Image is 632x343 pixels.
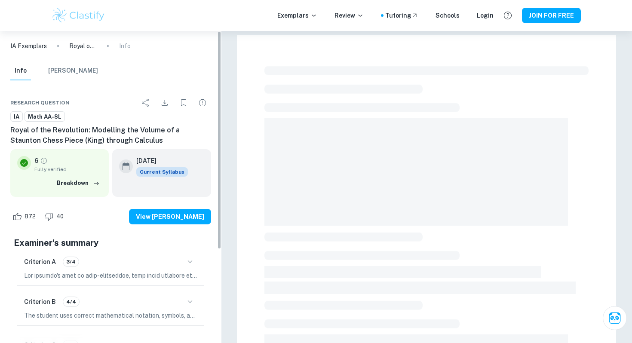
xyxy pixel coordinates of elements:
[500,8,515,23] button: Help and Feedback
[385,11,418,20] a: Tutoring
[10,111,23,122] a: IA
[51,7,106,24] img: Clastify logo
[25,113,64,121] span: Math AA-SL
[40,157,48,165] a: Grade fully verified
[69,41,97,51] p: Royal of the Revolution: Modelling the Volume of a Staunton Chess Piece (King) through Calculus
[14,236,208,249] h5: Examiner's summary
[24,257,56,266] h6: Criterion A
[129,209,211,224] button: View [PERSON_NAME]
[136,156,181,165] h6: [DATE]
[156,94,173,111] div: Download
[137,94,154,111] div: Share
[48,61,98,80] button: [PERSON_NAME]
[24,311,197,320] p: The student uses correct mathematical notation, symbols, and terminology consistently and accurat...
[603,306,627,330] button: Ask Clai
[136,167,188,177] div: This exemplar is based on the current syllabus. Feel free to refer to it for inspiration/ideas wh...
[52,212,68,221] span: 40
[436,11,460,20] a: Schools
[34,156,38,165] p: 6
[277,11,317,20] p: Exemplars
[477,11,494,20] a: Login
[24,297,56,306] h6: Criterion B
[11,113,22,121] span: IA
[63,258,79,266] span: 3/4
[10,210,40,224] div: Like
[194,94,211,111] div: Report issue
[42,210,68,224] div: Dislike
[20,212,40,221] span: 872
[10,99,70,107] span: Research question
[334,11,364,20] p: Review
[34,165,102,173] span: Fully verified
[55,177,102,190] button: Breakdown
[10,41,47,51] a: IA Exemplars
[136,167,188,177] span: Current Syllabus
[63,298,79,306] span: 4/4
[10,61,31,80] button: Info
[10,125,211,146] h6: Royal of the Revolution: Modelling the Volume of a Staunton Chess Piece (King) through Calculus
[25,111,65,122] a: Math AA-SL
[522,8,581,23] button: JOIN FOR FREE
[175,94,192,111] div: Bookmark
[119,41,131,51] p: Info
[24,271,197,280] p: Lor ipsumdo's amet co adip-elitseddoe, temp incid utlabore etdolorem al enimadminimv, quis, nos e...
